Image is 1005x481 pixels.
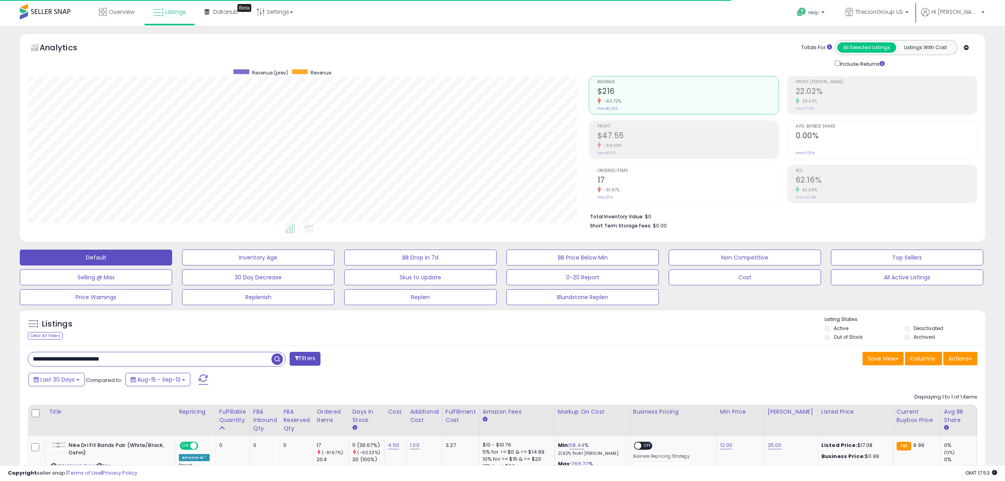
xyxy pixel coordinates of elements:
[252,69,288,76] span: Revenue (prev)
[914,393,977,401] div: Displaying 1 to 1 of 1 items
[109,8,135,16] span: Overview
[914,325,943,332] label: Deactivated
[182,269,334,285] button: 30 Day Decrease
[483,408,551,416] div: Amazon Fees
[179,408,212,416] div: Repricing
[558,460,624,475] div: %
[137,376,180,384] span: Aug-15 - Sep-13
[821,441,857,449] b: Listed Price:
[49,408,172,416] div: Title
[357,449,380,456] small: (-63.33%)
[897,442,911,450] small: FBA
[669,250,821,265] button: Non Competitive
[791,1,832,26] a: Help
[410,441,419,449] a: 1.00
[8,469,37,477] strong: Copyright
[558,460,572,468] b: Max:
[796,195,817,200] small: Prev: 43.48%
[720,408,761,416] div: Min Price
[796,176,977,186] h2: 62.16%
[388,441,399,449] a: 4.50
[219,408,247,424] div: Fulfillable Quantity
[796,131,977,142] h2: 0.00%
[283,442,307,449] div: 0
[944,449,955,456] small: (0%)
[597,151,616,155] small: Prev: $399
[40,42,93,55] h5: Analytics
[796,106,814,111] small: Prev: 17.16%
[597,106,618,111] small: Prev: $2,326
[558,442,624,456] div: %
[768,441,782,449] a: 25.00
[641,443,654,449] span: OFF
[554,405,630,436] th: The percentage added to the cost of goods (COGS) that forms the calculator for Min & Max prices.
[317,442,349,449] div: 17
[834,325,848,332] label: Active
[165,8,186,16] span: Listings
[388,408,403,416] div: Cost
[633,454,690,459] label: Business Repricing Strategy:
[653,222,667,229] span: $0.00
[944,408,973,424] div: Avg BB Share
[821,452,865,460] b: Business Price:
[483,456,548,463] div: 10% for >= $15 & <= $20
[590,222,652,229] b: Short Term Storage Fees:
[322,449,343,456] small: (-91.67%)
[51,442,66,450] img: 31e4Vzc6BIL._SL40_.jpg
[944,424,949,431] small: Avg BB Share.
[483,449,548,456] div: 5% for >= $0 & <= $14.99
[352,424,357,431] small: Days In Stock.
[253,408,277,433] div: FBA inbound Qty
[506,269,659,285] button: 0-20 Report
[42,319,72,330] h5: Listings
[590,211,972,221] li: $0
[633,408,713,416] div: Business Pricing
[796,80,977,84] span: Profit [PERSON_NAME]
[28,332,63,340] div: Clear All Filters
[290,352,320,366] button: Filters
[558,451,624,456] p: 21.92% Profit [PERSON_NAME]
[597,176,779,186] h2: 17
[506,250,659,265] button: BB Price Below Min
[253,442,274,449] div: 0
[829,59,894,68] div: Include Returns
[20,269,172,285] button: Selling @ Max
[720,441,733,449] a: 12.00
[597,124,779,129] span: Profit
[601,187,620,193] small: -91.67%
[237,4,251,12] div: Tooltip anchor
[344,289,497,305] button: Replen
[837,42,896,53] button: All Selected Listings
[831,250,983,265] button: Top Sellers
[896,42,955,53] button: Listings With Cost
[67,463,94,470] a: B0052UTVUI
[182,289,334,305] button: Replenish
[446,442,473,449] div: 3.27
[483,463,548,470] div: 17% for > $20
[344,250,497,265] button: BB Drop in 7d
[965,469,997,477] span: 2025-10-14 17:53 GMT
[352,456,384,463] div: 30 (100%)
[597,131,779,142] h2: $47.55
[796,151,815,155] small: Prev: 0.00%
[8,470,137,477] div: seller snap | |
[821,453,887,460] div: $11.99
[821,442,887,449] div: $17.08
[283,408,310,433] div: FBA Reserved Qty
[831,269,983,285] button: All Active Listings
[834,334,863,340] label: Out of Stock
[855,8,903,16] span: TheLionGroup US
[219,442,244,449] div: 0
[40,376,75,384] span: Last 30 Days
[28,373,85,386] button: Last 30 Days
[20,250,172,265] button: Default
[601,143,622,149] small: -88.09%
[597,80,779,84] span: Revenue
[669,269,821,285] button: Cost
[180,443,190,449] span: ON
[179,463,210,481] div: Preset:
[944,442,976,449] div: 0%
[197,443,210,449] span: OFF
[68,469,101,477] a: Terms of Use
[905,352,942,365] button: Columns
